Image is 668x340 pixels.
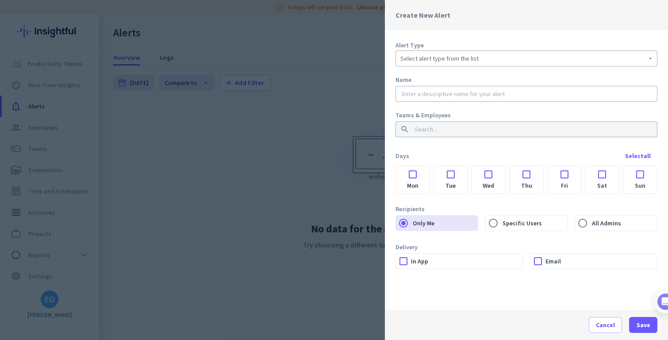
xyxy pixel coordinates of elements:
[104,298,118,305] span: Help
[395,75,411,84] label: Name
[637,321,650,329] span: Save
[413,125,635,134] input: Search...
[34,213,96,231] a: Show me how
[400,89,653,98] input: Enter a descriptive name for your alert
[34,249,102,258] button: Mark as completed
[589,317,622,333] button: Cancel
[34,169,154,206] div: It's time to add your employees! This is crucial since Insightful will start collecting their act...
[44,276,88,312] button: Messages
[133,276,177,312] button: Tasks
[113,116,168,126] p: About 10 minutes
[34,206,154,231] div: Show me how
[88,276,133,312] button: Help
[49,95,146,104] div: [PERSON_NAME] from Insightful
[510,178,543,193] label: Thu
[411,216,478,231] label: Only Me
[596,321,615,329] span: Cancel
[145,298,164,305] span: Tasks
[545,254,657,269] label: Email
[155,4,171,19] div: Close
[548,178,581,193] label: Fri
[411,254,522,269] label: In App
[75,4,104,19] h1: Tasks
[586,178,619,193] label: Sat
[395,243,418,251] label: Delivery
[13,298,31,305] span: Home
[395,111,451,120] label: Teams & Employees
[434,178,468,193] label: Tue
[396,178,430,193] label: Mon
[629,317,657,333] button: Save
[400,125,409,134] i: search
[618,148,657,164] button: Selectall
[31,93,46,107] img: Profile image for Tamara
[34,154,150,163] div: Add employees
[12,66,165,87] div: You're just a few steps away from completing the essential app setup
[472,178,505,193] label: Wed
[395,205,425,213] label: Recipients
[395,10,450,20] p: Create New Alert
[16,151,161,165] div: 1Add employees
[395,41,657,50] label: Alert Type
[625,153,651,159] div: Select all
[51,298,82,305] span: Messages
[12,34,165,66] div: 🎊 Welcome to Insightful! 🎊
[395,151,409,160] label: Days
[590,216,657,231] label: All Admins
[9,116,31,126] p: 4 steps
[501,216,568,231] label: Specific Users
[623,178,657,193] label: Sun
